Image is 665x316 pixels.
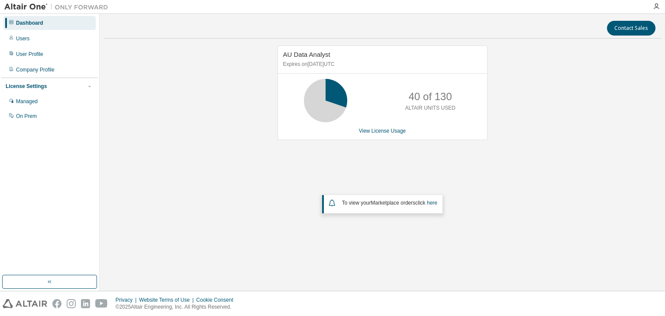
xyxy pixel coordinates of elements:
div: License Settings [6,83,47,90]
button: Contact Sales [607,21,655,36]
p: ALTAIR UNITS USED [405,104,455,112]
em: Marketplace orders [371,200,416,206]
img: linkedin.svg [81,299,90,308]
span: To view your click [342,200,437,206]
div: Website Terms of Use [139,296,196,303]
img: altair_logo.svg [3,299,47,308]
div: Users [16,35,29,42]
a: here [427,200,437,206]
div: On Prem [16,113,37,120]
p: 40 of 130 [409,89,452,104]
p: Expires on [DATE] UTC [283,61,480,68]
div: Dashboard [16,20,43,26]
div: User Profile [16,51,43,58]
img: facebook.svg [52,299,61,308]
div: Company Profile [16,66,55,73]
img: youtube.svg [95,299,108,308]
div: Managed [16,98,38,105]
img: Altair One [4,3,113,11]
a: View License Usage [359,128,406,134]
div: Privacy [116,296,139,303]
p: © 2025 Altair Engineering, Inc. All Rights Reserved. [116,303,239,311]
div: Cookie Consent [196,296,238,303]
img: instagram.svg [67,299,76,308]
span: AU Data Analyst [283,51,330,58]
